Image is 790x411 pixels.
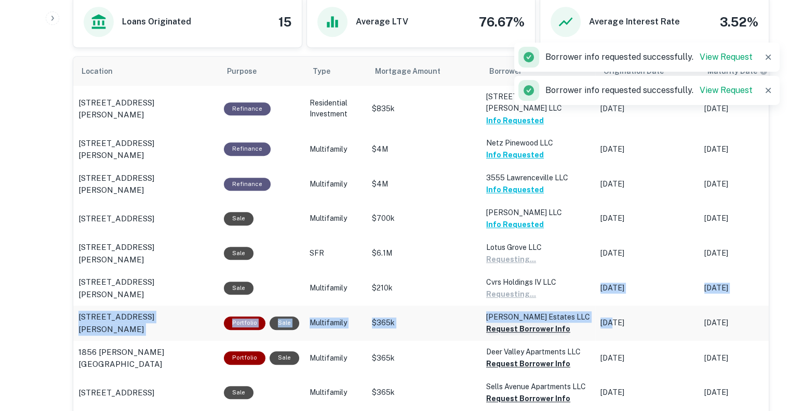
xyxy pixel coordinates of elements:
[78,311,213,335] a: [STREET_ADDRESS][PERSON_NAME]
[372,283,476,294] p: $210k
[224,282,253,295] div: Sale
[486,242,590,253] p: Lotus Grove LLC
[486,392,570,405] button: Request Borrower Info
[310,144,361,155] p: Multifamily
[600,144,694,155] p: [DATE]
[122,16,191,28] h6: Loans Originated
[227,65,270,77] span: Purpose
[270,351,299,364] div: Sale
[372,248,476,259] p: $6.1M
[372,387,476,398] p: $365k
[73,57,219,86] th: Location
[489,65,522,77] span: Borrower
[600,179,694,190] p: [DATE]
[700,85,753,95] a: View Request
[78,387,213,399] a: [STREET_ADDRESS]
[486,183,544,196] button: Info Requested
[78,213,213,225] a: [STREET_ADDRESS]
[486,137,590,149] p: Netz Pinewood LLC
[486,207,590,218] p: [PERSON_NAME] LLC
[224,178,271,191] div: This loan purpose was for refinancing
[219,57,304,86] th: Purpose
[82,65,126,77] span: Location
[313,65,330,77] span: Type
[356,16,408,28] h6: Average LTV
[372,213,476,224] p: $700k
[486,311,590,323] p: [PERSON_NAME] Estates LLC
[600,283,694,294] p: [DATE]
[600,248,694,259] p: [DATE]
[310,387,361,398] p: Multifamily
[310,317,361,328] p: Multifamily
[372,103,476,114] p: $835k
[600,103,694,114] p: [DATE]
[78,276,213,300] a: [STREET_ADDRESS][PERSON_NAME]
[270,316,299,329] div: Sale
[738,328,790,378] iframe: Chat Widget
[486,172,590,183] p: 3555 Lawrenceville LLC
[486,381,590,392] p: Sells Avenue Apartments LLC
[278,12,291,31] h4: 15
[224,316,265,329] div: This is a portfolio loan with 3 properties
[310,179,361,190] p: Multifamily
[224,142,271,155] div: This loan purpose was for refinancing
[78,387,154,399] p: [STREET_ADDRESS]
[304,57,367,86] th: Type
[545,51,753,63] p: Borrower info requested successfully.
[78,172,213,196] a: [STREET_ADDRESS][PERSON_NAME]
[78,346,213,370] a: 1856 [PERSON_NAME][GEOGRAPHIC_DATA]
[486,323,570,335] button: Request Borrower Info
[486,114,544,127] button: Info Requested
[224,351,265,364] div: This is a portfolio loan with 2 properties
[600,387,694,398] p: [DATE]
[372,317,476,328] p: $365k
[78,241,213,266] a: [STREET_ADDRESS][PERSON_NAME]
[481,57,595,86] th: Borrower
[545,84,753,97] p: Borrower info requested successfully.
[78,213,154,225] p: [STREET_ADDRESS]
[486,149,544,161] button: Info Requested
[224,386,253,399] div: Sale
[310,353,361,364] p: Multifamily
[372,353,476,364] p: $365k
[486,276,590,288] p: Cvrs Holdings IV LLC
[372,179,476,190] p: $4M
[600,317,694,328] p: [DATE]
[78,137,213,162] a: [STREET_ADDRESS][PERSON_NAME]
[224,102,271,115] div: This loan purpose was for refinancing
[310,213,361,224] p: Multifamily
[600,353,694,364] p: [DATE]
[486,218,544,231] button: Info Requested
[486,91,590,114] p: [STREET_ADDRESS][PERSON_NAME] LLC
[310,248,361,259] p: SFR
[700,52,753,62] a: View Request
[375,65,454,77] span: Mortgage Amount
[486,346,590,357] p: Deer Valley Apartments LLC
[224,212,253,225] div: Sale
[224,247,253,260] div: Sale
[310,283,361,294] p: Multifamily
[78,97,213,121] a: [STREET_ADDRESS][PERSON_NAME]
[479,12,525,31] h4: 76.67%
[600,213,694,224] p: [DATE]
[372,144,476,155] p: $4M
[486,357,570,370] button: Request Borrower Info
[310,98,361,120] p: Residential Investment
[367,57,481,86] th: Mortgage Amount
